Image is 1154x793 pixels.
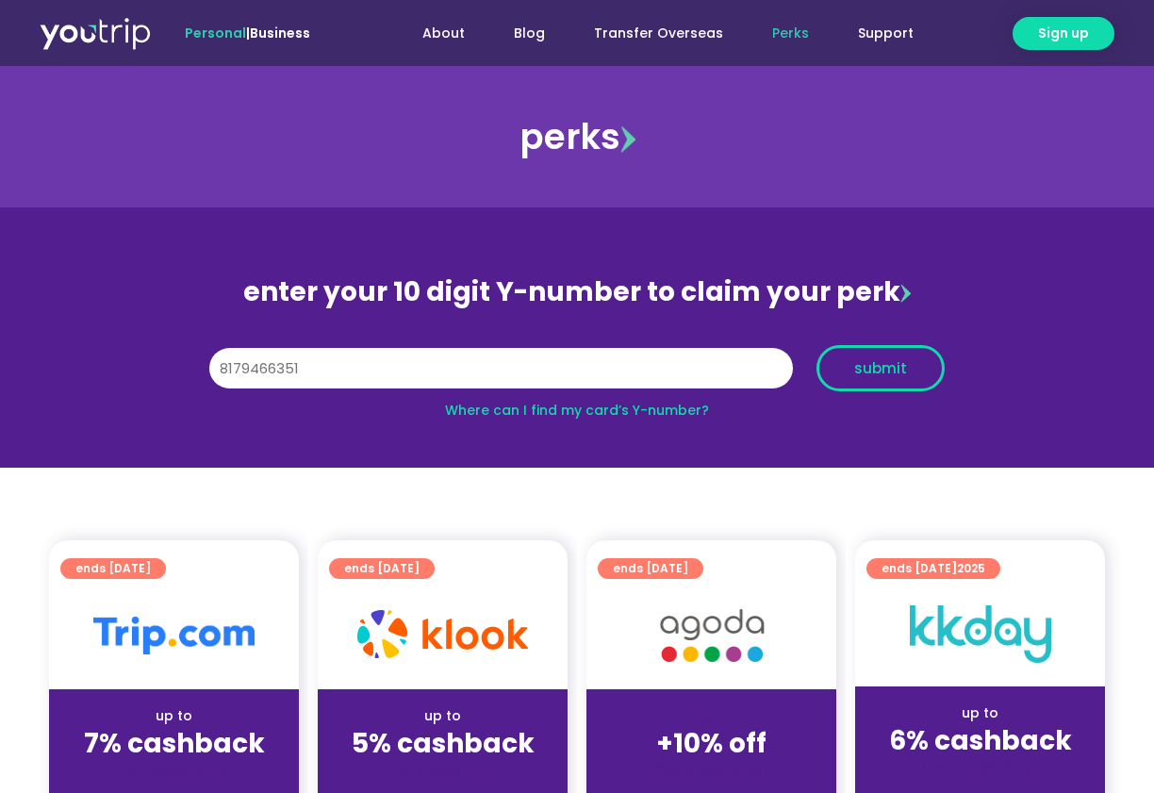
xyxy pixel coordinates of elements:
[602,761,821,781] div: (for stays only)
[361,16,938,51] nav: Menu
[656,725,767,762] strong: +10% off
[329,558,435,579] a: ends [DATE]
[75,558,151,579] span: ends [DATE]
[185,24,246,42] span: Personal
[398,16,489,51] a: About
[613,558,688,579] span: ends [DATE]
[870,758,1090,778] div: (for stays only)
[598,558,703,579] a: ends [DATE]
[889,722,1072,759] strong: 6% cashback
[1013,17,1114,50] a: Sign up
[866,558,1000,579] a: ends [DATE]2025
[64,761,284,781] div: (for stays only)
[64,706,284,726] div: up to
[854,361,907,375] span: submit
[833,16,938,51] a: Support
[209,348,793,389] input: 10 digit Y-number (e.g. 8123456789)
[209,345,945,405] form: Y Number
[60,558,166,579] a: ends [DATE]
[185,24,310,42] span: |
[489,16,569,51] a: Blog
[84,725,265,762] strong: 7% cashback
[816,345,945,391] button: submit
[1038,24,1089,43] span: Sign up
[957,560,985,576] span: 2025
[882,558,985,579] span: ends [DATE]
[748,16,833,51] a: Perks
[694,706,729,725] span: up to
[333,706,552,726] div: up to
[445,401,709,420] a: Where can I find my card’s Y-number?
[870,703,1090,723] div: up to
[250,24,310,42] a: Business
[569,16,748,51] a: Transfer Overseas
[344,558,420,579] span: ends [DATE]
[333,761,552,781] div: (for stays only)
[200,268,954,317] div: enter your 10 digit Y-number to claim your perk
[352,725,535,762] strong: 5% cashback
